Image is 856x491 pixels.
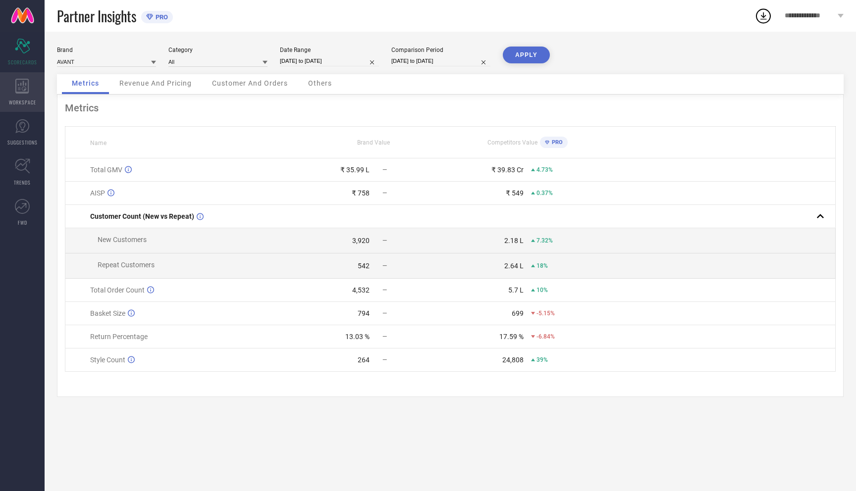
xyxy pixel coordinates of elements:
[352,237,370,245] div: 3,920
[503,47,550,63] button: APPLY
[358,356,370,364] div: 264
[72,79,99,87] span: Metrics
[536,356,548,363] span: 39%
[391,47,490,53] div: Comparison Period
[90,140,107,147] span: Name
[754,7,772,25] div: Open download list
[345,333,370,341] div: 13.03 %
[536,190,553,196] span: 0.37%
[358,262,370,270] div: 542
[340,166,370,174] div: ₹ 35.99 L
[382,166,387,173] span: —
[65,102,836,114] div: Metrics
[382,333,387,340] span: —
[382,262,387,269] span: —
[502,356,524,364] div: 24,808
[280,47,379,53] div: Date Range
[508,286,524,294] div: 5.7 L
[14,179,31,186] span: TRENDS
[352,189,370,197] div: ₹ 758
[352,286,370,294] div: 4,532
[90,356,125,364] span: Style Count
[536,237,553,244] span: 7.32%
[119,79,192,87] span: Revenue And Pricing
[90,333,148,341] span: Return Percentage
[98,236,147,244] span: New Customers
[7,139,38,146] span: SUGGESTIONS
[90,309,125,317] span: Basket Size
[90,286,145,294] span: Total Order Count
[391,56,490,66] input: Select comparison period
[487,139,537,146] span: Competitors Value
[90,212,194,220] span: Customer Count (New vs Repeat)
[491,166,524,174] div: ₹ 39.83 Cr
[549,139,563,146] span: PRO
[504,262,524,270] div: 2.64 L
[57,47,156,53] div: Brand
[382,310,387,317] span: —
[506,189,524,197] div: ₹ 549
[212,79,288,87] span: Customer And Orders
[382,190,387,196] span: —
[153,13,168,21] span: PRO
[8,58,37,66] span: SCORECARDS
[358,309,370,317] div: 794
[382,356,387,363] span: —
[357,139,390,146] span: Brand Value
[90,189,105,197] span: AISP
[9,98,36,106] span: WORKSPACE
[308,79,332,87] span: Others
[90,166,122,174] span: Total GMV
[382,237,387,244] span: —
[536,287,548,294] span: 10%
[536,166,553,173] span: 4.73%
[18,219,27,226] span: FWD
[98,261,155,269] span: Repeat Customers
[536,262,548,269] span: 18%
[168,47,267,53] div: Category
[512,309,524,317] div: 699
[57,6,136,26] span: Partner Insights
[536,333,555,340] span: -6.84%
[280,56,379,66] input: Select date range
[536,310,555,317] span: -5.15%
[504,237,524,245] div: 2.18 L
[382,287,387,294] span: —
[499,333,524,341] div: 17.59 %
